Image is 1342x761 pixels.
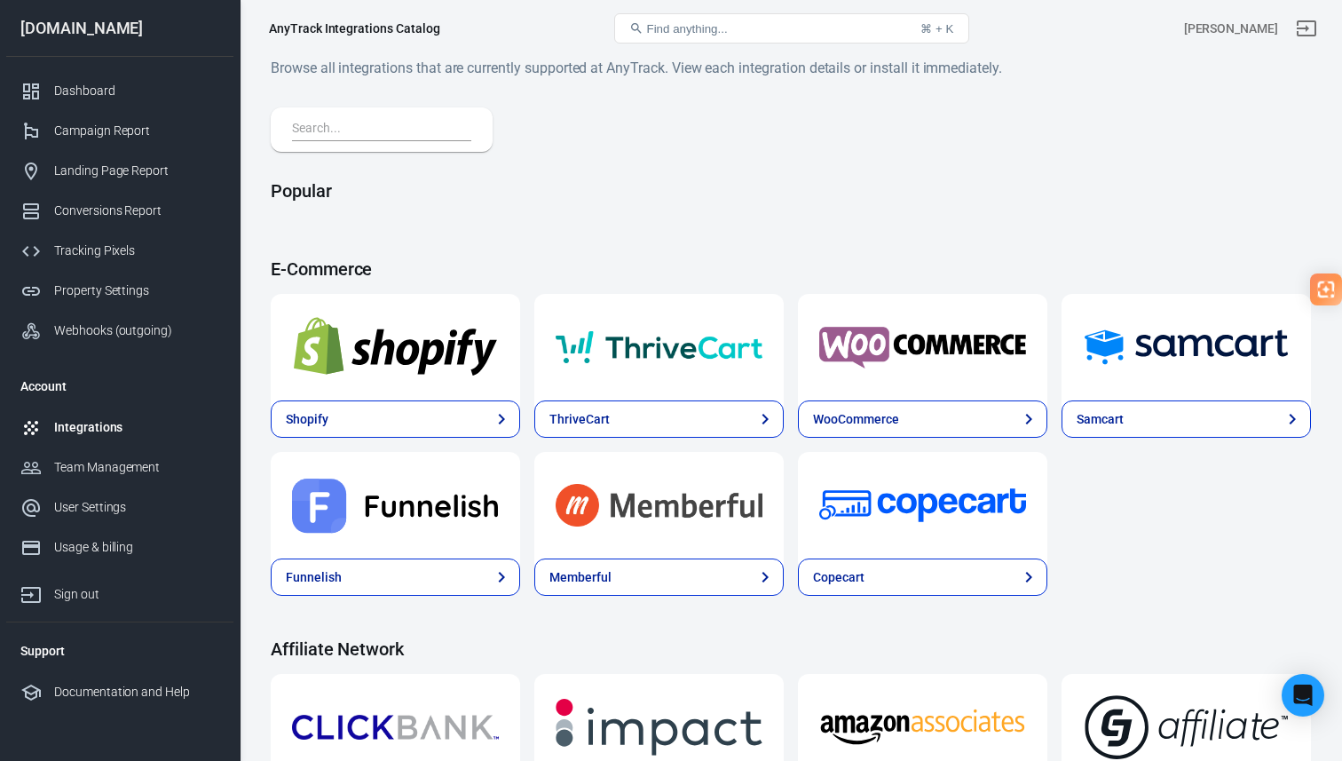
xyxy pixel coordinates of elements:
[269,20,440,37] div: AnyTrack Integrations Catalog
[6,311,233,351] a: Webhooks (outgoing)
[54,281,219,300] div: Property Settings
[556,315,762,379] img: ThriveCart
[614,13,969,44] button: Find anything...⌘ + K
[798,400,1047,438] a: WooCommerce
[798,559,1047,596] a: Copecart
[798,452,1047,559] a: Copecart
[54,202,219,220] div: Conversions Report
[286,410,328,429] div: Shopify
[54,498,219,517] div: User Settings
[271,258,1311,280] h4: E-Commerce
[1282,674,1324,717] div: Open Intercom Messenger
[813,410,898,429] div: WooCommerce
[1285,7,1328,50] a: Sign out
[534,400,784,438] a: ThriveCart
[54,458,219,477] div: Team Management
[271,400,520,438] a: Shopify
[54,538,219,557] div: Usage & billing
[54,418,219,437] div: Integrations
[6,630,233,672] li: Support
[54,683,219,702] div: Documentation and Help
[534,452,784,559] a: Memberful
[556,473,762,537] img: Memberful
[6,20,233,36] div: [DOMAIN_NAME]
[6,448,233,488] a: Team Management
[6,111,233,151] a: Campaign Report
[292,315,499,379] img: Shopify
[6,151,233,191] a: Landing Page Report
[54,242,219,260] div: Tracking Pixels
[271,294,520,400] a: Shopify
[647,22,728,36] span: Find anything...
[1083,695,1290,759] img: CJ
[54,82,219,100] div: Dashboard
[556,695,762,759] img: Impact
[6,488,233,527] a: User Settings
[549,410,610,429] div: ThriveCart
[54,585,219,604] div: Sign out
[549,568,612,587] div: Memberful
[1062,400,1311,438] a: Samcart
[534,294,784,400] a: ThriveCart
[6,365,233,408] li: Account
[819,473,1026,537] img: Copecart
[6,567,233,614] a: Sign out
[271,180,1311,202] h4: Popular
[6,527,233,567] a: Usage & billing
[819,315,1026,379] img: WooCommerce
[286,568,342,587] div: Funnelish
[54,162,219,180] div: Landing Page Report
[271,559,520,596] a: Funnelish
[6,191,233,231] a: Conversions Report
[1083,315,1290,379] img: Samcart
[1077,410,1124,429] div: Samcart
[1062,294,1311,400] a: Samcart
[6,271,233,311] a: Property Settings
[1184,20,1278,38] div: Account id: NG0iH9GQ
[271,57,1311,79] h6: Browse all integrations that are currently supported at AnyTrack. View each integration details o...
[271,638,1311,660] h4: Affiliate Network
[292,473,499,537] img: Funnelish
[54,122,219,140] div: Campaign Report
[813,568,864,587] div: Copecart
[819,695,1026,759] img: Amazon Associates
[798,294,1047,400] a: WooCommerce
[6,71,233,111] a: Dashboard
[54,321,219,340] div: Webhooks (outgoing)
[271,452,520,559] a: Funnelish
[6,231,233,271] a: Tracking Pixels
[292,695,499,759] img: ClickBank
[534,559,784,596] a: Memberful
[6,408,233,448] a: Integrations
[920,22,953,36] div: ⌘ + K
[292,118,464,141] input: Search...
